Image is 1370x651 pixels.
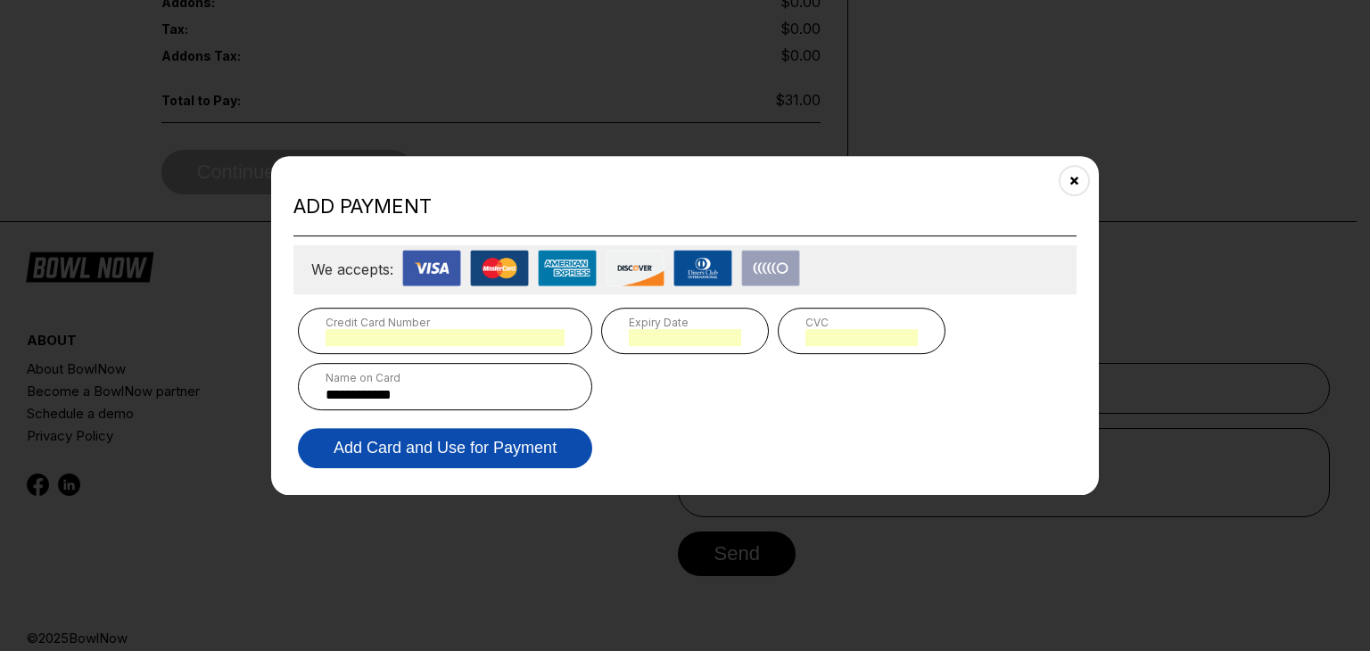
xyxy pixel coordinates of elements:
[805,316,918,329] div: CVC
[606,250,664,286] img: card
[1052,159,1096,202] button: Close
[673,250,732,286] img: card
[402,250,461,286] img: card
[629,329,741,346] iframe: Secure expiration date input frame
[326,329,565,346] iframe: Secure card number input frame
[470,250,529,286] img: card
[326,316,565,329] div: Credit Card Number
[293,194,1077,218] h2: Add payment
[741,250,800,286] img: card
[538,250,597,286] img: card
[629,316,741,329] div: Expiry Date
[805,329,918,346] iframe: Secure CVC input frame
[311,260,393,278] span: We accepts:
[298,428,592,468] button: Add Card and Use for Payment
[326,371,565,384] div: Name on Card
